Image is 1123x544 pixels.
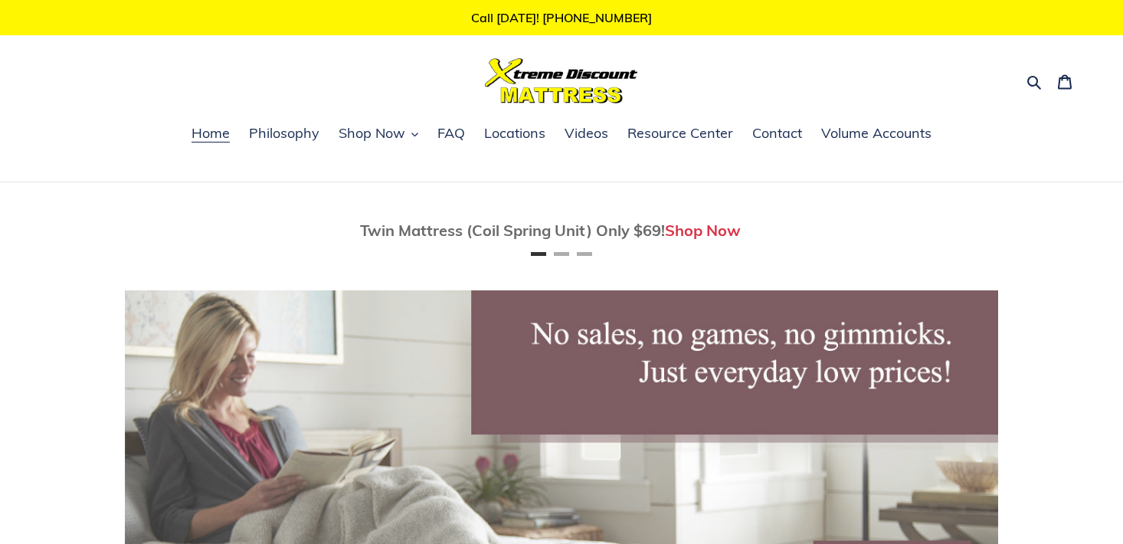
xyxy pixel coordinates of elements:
[476,123,553,146] a: Locations
[437,124,465,143] span: FAQ
[484,124,545,143] span: Locations
[577,252,592,256] button: Page 3
[627,124,733,143] span: Resource Center
[485,58,638,103] img: Xtreme Discount Mattress
[821,124,931,143] span: Volume Accounts
[249,124,319,143] span: Philosophy
[531,252,546,256] button: Page 1
[665,221,741,240] a: Shop Now
[565,124,608,143] span: Videos
[360,221,665,240] span: Twin Mattress (Coil Spring Unit) Only $69!
[430,123,473,146] a: FAQ
[331,123,426,146] button: Shop Now
[752,124,802,143] span: Contact
[339,124,405,143] span: Shop Now
[192,124,230,143] span: Home
[241,123,327,146] a: Philosophy
[814,123,939,146] a: Volume Accounts
[745,123,810,146] a: Contact
[557,123,616,146] a: Videos
[620,123,741,146] a: Resource Center
[554,252,569,256] button: Page 2
[184,123,237,146] a: Home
